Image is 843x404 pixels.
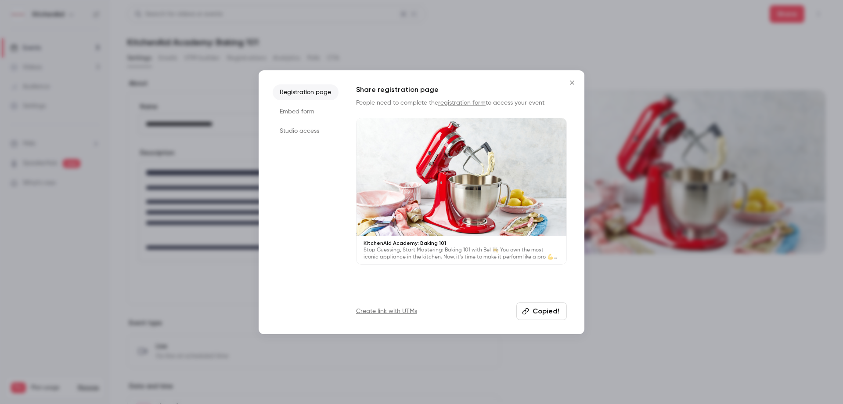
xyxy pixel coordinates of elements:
li: Studio access [273,123,339,139]
button: Close [563,74,581,91]
button: Copied! [516,302,567,320]
a: registration form [438,100,486,106]
p: People need to complete the to access your event [356,98,567,107]
li: Embed form [273,104,339,120]
a: KitchenAid Academy: Baking 101Stop Guessing, Start Mastering: Baking 101 with Bel 👩‍🍳 You own the... [356,118,567,265]
h1: Share registration page [356,84,567,95]
p: Stop Guessing, Start Mastering: Baking 101 with Bel 👩‍🍳 You own the most iconic appliance in the ... [364,247,559,261]
p: KitchenAid Academy: Baking 101 [364,240,559,247]
a: Create link with UTMs [356,307,417,316]
li: Registration page [273,84,339,100]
